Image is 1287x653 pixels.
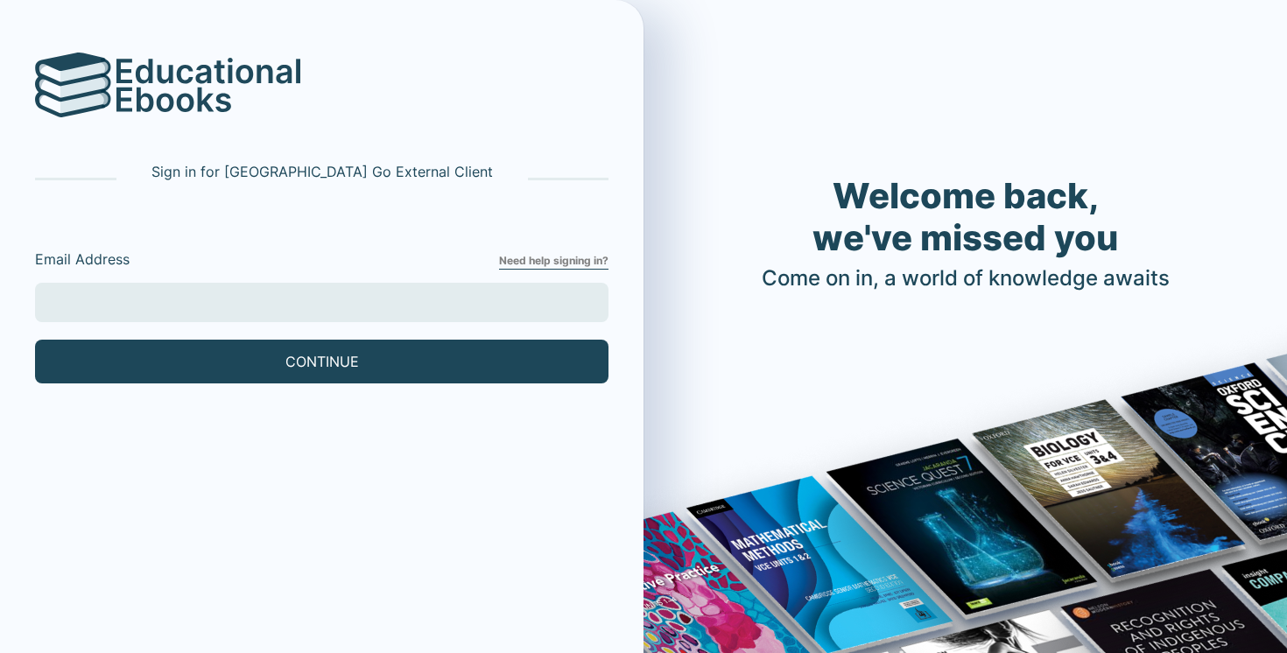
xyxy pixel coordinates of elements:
a: Need help signing in? [499,253,608,270]
label: Email Address [35,249,499,270]
img: logo.svg [35,53,112,117]
p: Sign in for [GEOGRAPHIC_DATA] Go External Client [151,161,493,182]
button: CONTINUE [35,340,608,383]
h1: Welcome back, we've missed you [762,175,1170,259]
h4: Come on in, a world of knowledge awaits [762,266,1170,291]
img: logo-text.svg [116,58,300,112]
